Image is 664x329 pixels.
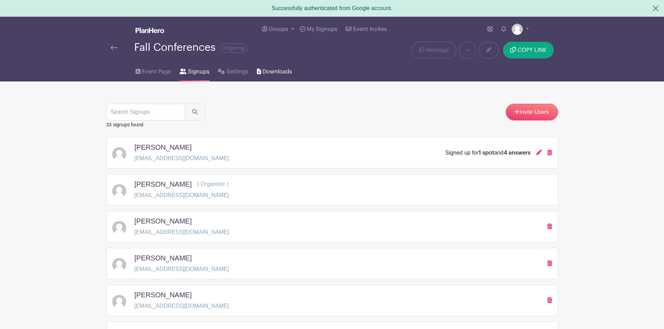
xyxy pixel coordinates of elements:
p: [EMAIL_ADDRESS][DOMAIN_NAME] [135,154,229,163]
p: [EMAIL_ADDRESS][DOMAIN_NAME] [135,191,229,199]
span: Signups [188,68,209,76]
a: Groups [259,17,297,42]
a: Event Page [136,59,171,81]
span: Event Page [142,68,171,76]
span: Groups [269,26,288,32]
a: Message [412,42,456,58]
div: Signed up for and [445,149,531,157]
h5: [PERSON_NAME] [135,291,192,299]
span: Downloads [262,68,292,76]
small: 33 signups found [106,122,144,127]
img: back-arrow-29a5d9b10d5bd6ae65dc969a981735edf675c4d7a1fe02e03b50dbd4ba3cdb55.svg [110,45,117,50]
h5: [PERSON_NAME] [135,254,192,262]
span: 4 answers [504,150,531,156]
img: default-ce2991bfa6775e67f084385cd625a349d9dcbb7a52a09fb2fda1e96e2d18dcdb.png [112,258,126,272]
span: COPY LINK [518,47,547,53]
span: ( Organizer ) [197,181,229,187]
img: default-ce2991bfa6775e67f084385cd625a349d9dcbb7a52a09fb2fda1e96e2d18dcdb.png [512,24,523,35]
span: Settings [227,68,249,76]
span: Ongoing [218,44,248,53]
div: Fall Conferences [134,42,248,53]
img: logo_white-6c42ec7e38ccf1d336a20a19083b03d10ae64f83f12c07503d8b9e83406b4c7d.svg [136,28,164,33]
button: COPY LINK [503,42,554,58]
span: Message [426,46,449,54]
p: [EMAIL_ADDRESS][DOMAIN_NAME] [135,302,229,310]
h5: [PERSON_NAME] [135,217,192,225]
a: Downloads [257,59,292,81]
span: 1 spot [479,150,494,156]
img: default-ce2991bfa6775e67f084385cd625a349d9dcbb7a52a09fb2fda1e96e2d18dcdb.png [112,295,126,309]
img: default-ce2991bfa6775e67f084385cd625a349d9dcbb7a52a09fb2fda1e96e2d18dcdb.png [112,147,126,161]
img: default-ce2991bfa6775e67f084385cd625a349d9dcbb7a52a09fb2fda1e96e2d18dcdb.png [112,221,126,235]
a: My Signups [297,17,340,42]
h5: [PERSON_NAME] [135,180,192,188]
a: Invite Users [506,104,558,120]
a: Event Invites [343,17,389,42]
a: Signups [180,59,209,81]
h5: [PERSON_NAME] [135,143,192,151]
img: default-ce2991bfa6775e67f084385cd625a349d9dcbb7a52a09fb2fda1e96e2d18dcdb.png [112,184,126,198]
p: [EMAIL_ADDRESS][DOMAIN_NAME] [135,265,229,273]
a: Settings [218,59,248,81]
p: [EMAIL_ADDRESS][DOMAIN_NAME] [135,228,229,236]
input: Search Signups [106,104,185,120]
span: Event Invites [353,26,387,32]
span: My Signups [307,26,337,32]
